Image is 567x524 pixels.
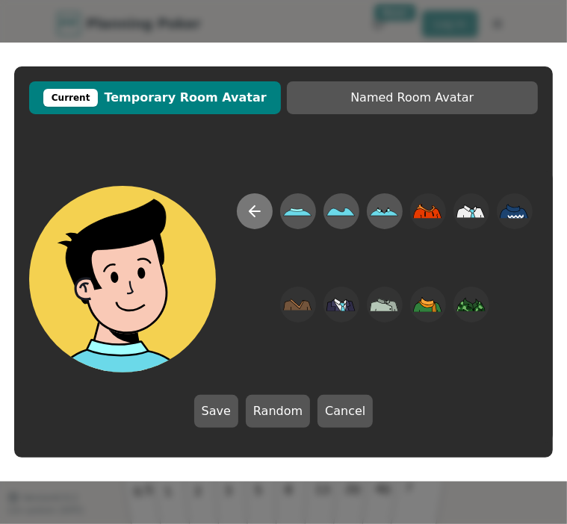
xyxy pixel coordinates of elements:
button: Random [246,395,310,428]
button: Named Room Avatar [287,81,539,114]
span: Temporary Room Avatar [37,89,273,107]
button: Cancel [317,395,373,428]
span: Named Room Avatar [294,89,531,107]
button: Save [194,395,238,428]
div: Current [43,89,99,107]
button: CurrentTemporary Room Avatar [29,81,281,114]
